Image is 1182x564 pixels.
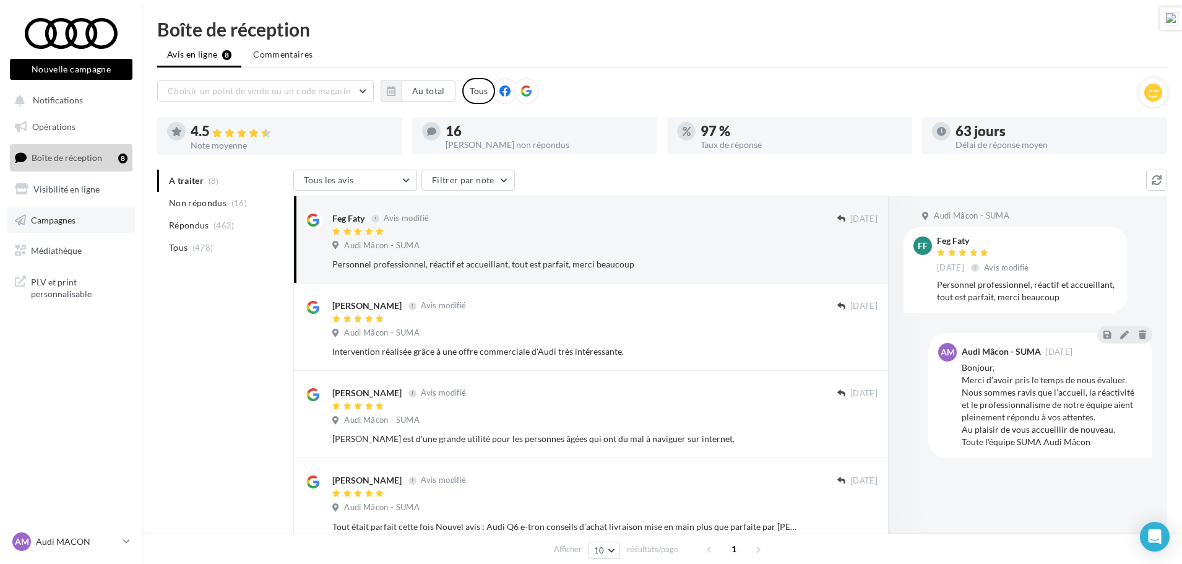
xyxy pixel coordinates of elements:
[253,48,313,61] span: Commentaires
[168,85,351,96] span: Choisir un point de vente ou un code magasin
[7,238,135,264] a: Médiathèque
[589,542,620,559] button: 10
[32,152,102,163] span: Boîte de réception
[332,258,797,271] div: Personnel professionnel, réactif et accueillant, tout est parfait, merci beaucoup
[344,328,420,339] span: Audi Mâcon - SUMA
[192,243,214,253] span: (478)
[7,114,135,140] a: Opérations
[191,124,392,139] div: 4.5
[10,530,132,553] a: AM Audi MACON
[344,502,420,513] span: Audi Mâcon - SUMA
[169,219,209,232] span: Répondus
[421,301,466,311] span: Avis modifié
[36,536,118,548] p: Audi MACON
[1140,522,1170,552] div: Open Intercom Messenger
[594,545,605,555] span: 10
[701,141,902,149] div: Taux de réponse
[918,240,928,252] span: FF
[32,121,75,132] span: Opérations
[724,539,744,559] span: 1
[850,388,878,399] span: [DATE]
[7,269,135,305] a: PLV et print personnalisable
[701,124,902,138] div: 97 %
[554,544,582,555] span: Afficher
[941,346,955,358] span: AM
[293,170,417,191] button: Tous les avis
[332,387,402,399] div: [PERSON_NAME]
[446,124,647,138] div: 16
[1045,348,1072,356] span: [DATE]
[421,388,466,398] span: Avis modifié
[956,124,1157,138] div: 63 jours
[421,475,466,485] span: Avis modifié
[15,536,29,548] span: AM
[937,262,964,274] span: [DATE]
[157,20,1167,38] div: Boîte de réception
[10,59,132,80] button: Nouvelle campagne
[191,141,392,150] div: Note moyenne
[332,300,402,312] div: [PERSON_NAME]
[962,347,1041,356] div: Audi Mâcon - SUMA
[937,279,1118,303] div: Personnel professionnel, réactif et accueillant, tout est parfait, merci beaucoup
[384,214,429,223] span: Avis modifié
[937,236,1032,245] div: Feg Faty
[446,141,647,149] div: [PERSON_NAME] non répondus
[31,245,82,256] span: Médiathèque
[31,214,75,225] span: Campagnes
[344,415,420,426] span: Audi Mâcon - SUMA
[402,80,455,102] button: Au total
[850,301,878,312] span: [DATE]
[934,210,1009,222] span: Audi Mâcon - SUMA
[169,197,226,209] span: Non répondus
[462,78,495,104] div: Tous
[421,170,515,191] button: Filtrer par note
[157,80,374,102] button: Choisir un point de vente ou un code magasin
[381,80,455,102] button: Au total
[169,241,188,254] span: Tous
[850,475,878,487] span: [DATE]
[7,176,135,202] a: Visibilité en ligne
[627,544,678,555] span: résultats/page
[31,274,127,300] span: PLV et print personnalisable
[304,175,354,185] span: Tous les avis
[332,521,797,533] div: Tout était parfait cette fois Nouvel avis : Audi Q6 e-tron conseils d’achat livraison mise en mai...
[33,184,100,194] span: Visibilité en ligne
[332,474,402,487] div: [PERSON_NAME]
[118,154,127,163] div: 8
[850,214,878,225] span: [DATE]
[332,345,797,358] div: Intervention réalisée grâce à une offre commerciale d'Audi très intéressante.
[956,141,1157,149] div: Délai de réponse moyen
[214,220,235,230] span: (462)
[231,198,247,208] span: (16)
[7,144,135,171] a: Boîte de réception8
[332,212,365,225] div: Feg Faty
[962,362,1142,448] div: Bonjour, Merci d’avoir pris le temps de nous évaluer. Nous sommes ravis que l’accueil, la réactiv...
[332,433,797,445] div: [PERSON_NAME] est d'une grande utilité pour les personnes âgées qui ont du mal à naviguer sur int...
[7,207,135,233] a: Campagnes
[984,262,1029,272] span: Avis modifié
[33,95,83,106] span: Notifications
[344,240,420,251] span: Audi Mâcon - SUMA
